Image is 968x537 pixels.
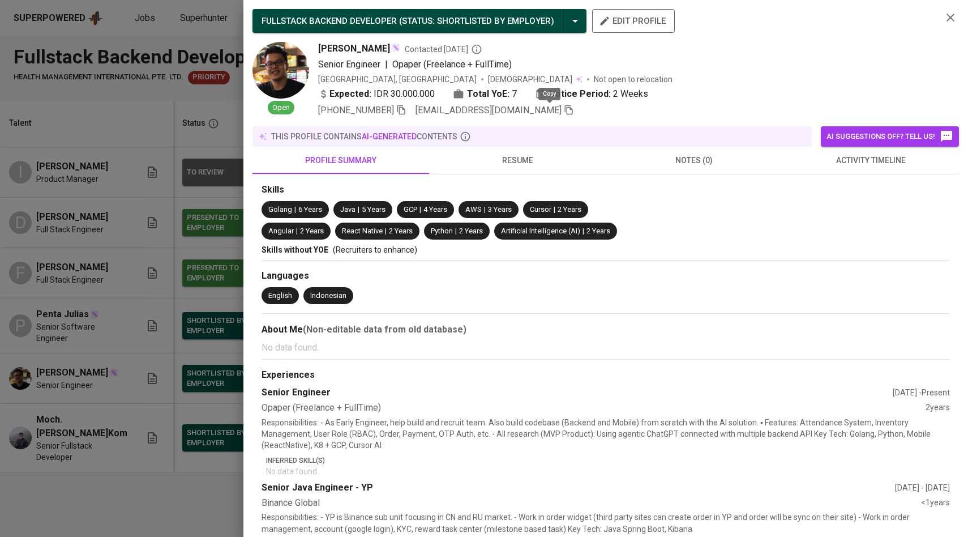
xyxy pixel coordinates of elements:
[399,16,554,26] span: ( STATUS : Shortlisted by Employer )
[271,131,457,142] p: this profile contains contents
[266,455,950,466] p: Inferred Skill(s)
[318,105,394,116] span: [PHONE_NUMBER]
[318,87,435,101] div: IDR 30.000.000
[389,227,413,235] span: 2 Years
[431,227,453,235] span: Python
[467,87,509,101] b: Total YoE:
[488,74,574,85] span: [DEMOGRAPHIC_DATA]
[601,14,666,28] span: edit profile
[821,126,959,147] button: AI suggestions off? Tell us!
[484,204,486,215] span: |
[455,226,457,237] span: |
[613,154,776,168] span: notes (0)
[392,59,512,70] span: Opaper (Freelance + FullTime)
[262,512,950,534] p: Responsibilities: - YP is Binance sub unit focusing in CN and RU market. - Work in order widget (...
[268,227,294,235] span: Angular
[262,369,950,382] div: Experiences
[471,44,482,55] svg: By Batam recruiter
[385,58,388,71] span: |
[416,105,562,116] span: [EMAIL_ADDRESS][DOMAIN_NAME]
[419,204,421,215] span: |
[893,387,950,398] div: [DATE] - Present
[385,226,387,237] span: |
[266,466,950,477] p: No data found.
[554,204,555,215] span: |
[586,227,610,235] span: 2 Years
[921,497,950,510] div: <1 years
[488,205,512,214] span: 3 Years
[789,154,952,168] span: activity timeline
[423,205,447,214] span: 4 Years
[459,227,483,235] span: 2 Years
[582,226,584,237] span: |
[268,291,292,301] div: English
[262,481,895,495] div: Senior Java Engineer - YP
[294,204,296,215] span: |
[436,154,599,168] span: resume
[926,402,950,415] div: 2 years
[262,184,950,197] div: Skills
[262,402,926,415] div: Opaper (Freelance + FullTime)
[404,205,417,214] span: GCP
[405,44,482,55] span: Contacted [DATE]
[535,87,648,101] div: 2 Weeks
[262,341,950,355] p: No data found.
[318,42,390,56] span: [PERSON_NAME]
[340,205,355,214] span: Java
[318,59,380,70] span: Senior Engineer
[549,87,611,101] b: Notice Period:
[303,324,466,335] b: (Non-editable data from old database)
[329,87,371,101] b: Expected:
[362,205,386,214] span: 5 Years
[310,291,346,301] div: Indonesian
[262,16,397,26] span: FULLSTACK BACKEND DEVELOPER
[594,74,673,85] p: Not open to relocation
[895,482,950,493] div: [DATE] - [DATE]
[558,205,581,214] span: 2 Years
[300,227,324,235] span: 2 Years
[530,205,551,214] span: Cursor
[262,323,950,336] div: About Me
[391,43,400,52] img: magic_wand.svg
[262,417,950,451] p: Responsibilities: - As Early Engineer, help build and recruit team. Also build codebase (Backend ...
[252,9,586,33] button: FULLSTACK BACKEND DEVELOPER (STATUS: Shortlisted by Employer)
[358,204,359,215] span: |
[252,42,309,99] img: e714245578977dec75f2ba18165e65a7.jpeg
[262,497,921,510] div: Binance Global
[342,227,383,235] span: React Native
[296,226,298,237] span: |
[826,130,953,143] span: AI suggestions off? Tell us!
[318,74,477,85] div: [GEOGRAPHIC_DATA], [GEOGRAPHIC_DATA]
[298,205,322,214] span: 6 Years
[592,16,675,25] a: edit profile
[592,9,675,33] button: edit profile
[262,245,328,254] span: Skills without YOE
[501,227,580,235] span: Artificial Intelligence (AI)
[333,245,417,254] span: (Recruiters to enhance)
[262,386,893,399] div: Senior Engineer
[262,270,950,283] div: Languages
[512,87,517,101] span: 7
[362,132,417,141] span: AI-generated
[268,205,292,214] span: Golang
[465,205,482,214] span: AWS
[268,103,294,113] span: Open
[259,154,422,168] span: profile summary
